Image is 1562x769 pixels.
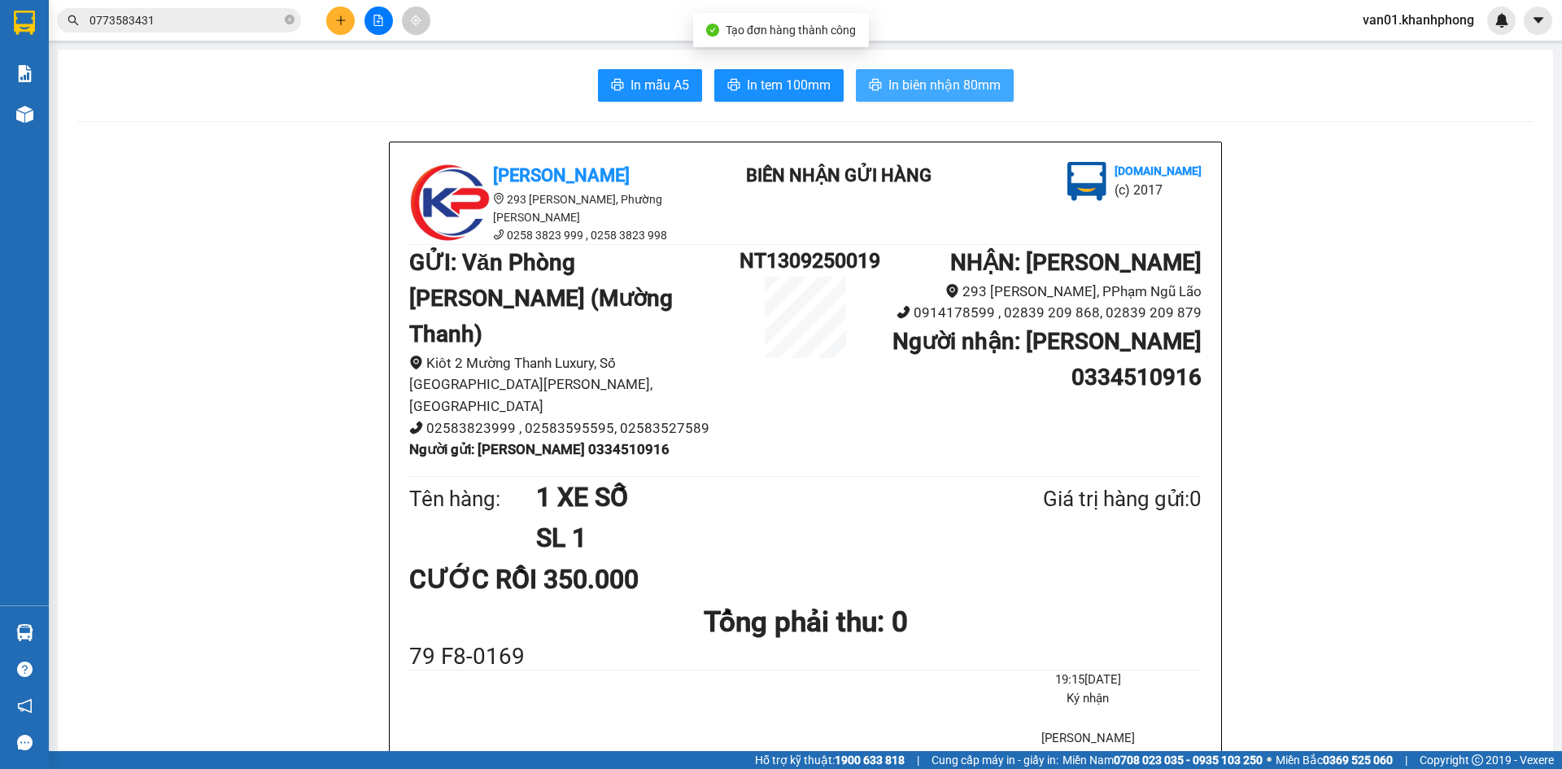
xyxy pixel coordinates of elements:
[402,7,430,35] button: aim
[975,729,1202,749] li: [PERSON_NAME]
[335,15,347,26] span: plus
[536,518,964,558] h1: SL 1
[630,75,689,95] span: In mẫu A5
[871,302,1202,324] li: 0914178599 , 02839 209 868, 02839 209 879
[932,751,1058,769] span: Cung cấp máy in - giấy in:
[409,644,1202,670] div: 79 F8-0169
[869,78,882,94] span: printer
[373,15,384,26] span: file-add
[1276,751,1393,769] span: Miền Bắc
[714,69,844,102] button: printerIn tem 100mm
[871,281,1202,303] li: 293 [PERSON_NAME], PPhạm Ngũ Lão
[975,671,1202,690] li: 19:15[DATE]
[1323,754,1393,767] strong: 0369 525 060
[1405,751,1407,769] span: |
[137,77,224,98] li: (c) 2017
[1115,180,1202,200] li: (c) 2017
[177,20,216,59] img: logo.jpg
[17,698,33,714] span: notification
[835,754,905,767] strong: 1900 633 818
[16,106,33,123] img: warehouse-icon
[409,441,670,457] b: Người gửi : [PERSON_NAME] 0334510916
[726,24,856,37] span: Tạo đơn hàng thành công
[493,165,630,186] b: [PERSON_NAME]
[137,62,224,75] b: [DOMAIN_NAME]
[326,7,355,35] button: plus
[68,15,79,26] span: search
[740,245,871,277] h1: NT1309250019
[888,75,1001,95] span: In biên nhận 80mm
[945,284,959,298] span: environment
[17,735,33,750] span: message
[1531,13,1546,28] span: caret-down
[409,356,423,369] span: environment
[975,689,1202,709] li: Ký nhận
[14,11,35,35] img: logo-vxr
[897,305,910,319] span: phone
[1067,162,1106,201] img: logo.jpg
[409,190,702,226] li: 293 [PERSON_NAME], Phường [PERSON_NAME]
[1350,10,1487,30] span: van01.khanhphong
[285,15,295,24] span: close-circle
[17,662,33,677] span: question-circle
[536,477,964,518] h1: 1 XE SỐ
[964,483,1202,516] div: Giá trị hàng gửi: 0
[727,78,740,94] span: printer
[755,751,905,769] span: Hỗ trợ kỹ thuật:
[89,11,281,29] input: Tìm tên, số ĐT hoặc mã đơn
[409,226,702,244] li: 0258 3823 999 , 0258 3823 998
[1062,751,1263,769] span: Miền Nam
[611,78,624,94] span: printer
[746,165,932,186] b: BIÊN NHẬN GỬI HÀNG
[950,249,1202,276] b: NHẬN : [PERSON_NAME]
[856,69,1014,102] button: printerIn biên nhận 80mm
[409,162,491,243] img: logo.jpg
[1267,757,1272,763] span: ⚪️
[598,69,702,102] button: printerIn mẫu A5
[493,193,504,204] span: environment
[409,352,740,417] li: Kiôt 2 Mường Thanh Luxury, Số [GEOGRAPHIC_DATA][PERSON_NAME], [GEOGRAPHIC_DATA]
[706,24,719,37] span: check-circle
[1524,7,1552,35] button: caret-down
[409,483,536,516] div: Tên hàng:
[409,249,673,347] b: GỬI : Văn Phòng [PERSON_NAME] (Mường Thanh)
[409,600,1202,644] h1: Tổng phải thu: 0
[747,75,831,95] span: In tem 100mm
[917,751,919,769] span: |
[409,417,740,439] li: 02583823999 , 02583595595, 02583527589
[20,20,102,102] img: logo.jpg
[409,559,670,600] div: CƯỚC RỒI 350.000
[1115,164,1202,177] b: [DOMAIN_NAME]
[285,13,295,28] span: close-circle
[1472,754,1483,766] span: copyright
[410,15,421,26] span: aim
[16,624,33,641] img: warehouse-icon
[892,328,1202,391] b: Người nhận : [PERSON_NAME] 0334510916
[409,421,423,435] span: phone
[493,229,504,240] span: phone
[16,65,33,82] img: solution-icon
[105,24,156,129] b: BIÊN NHẬN GỬI HÀNG
[1114,754,1263,767] strong: 0708 023 035 - 0935 103 250
[364,7,393,35] button: file-add
[20,105,92,181] b: [PERSON_NAME]
[1494,13,1509,28] img: icon-new-feature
